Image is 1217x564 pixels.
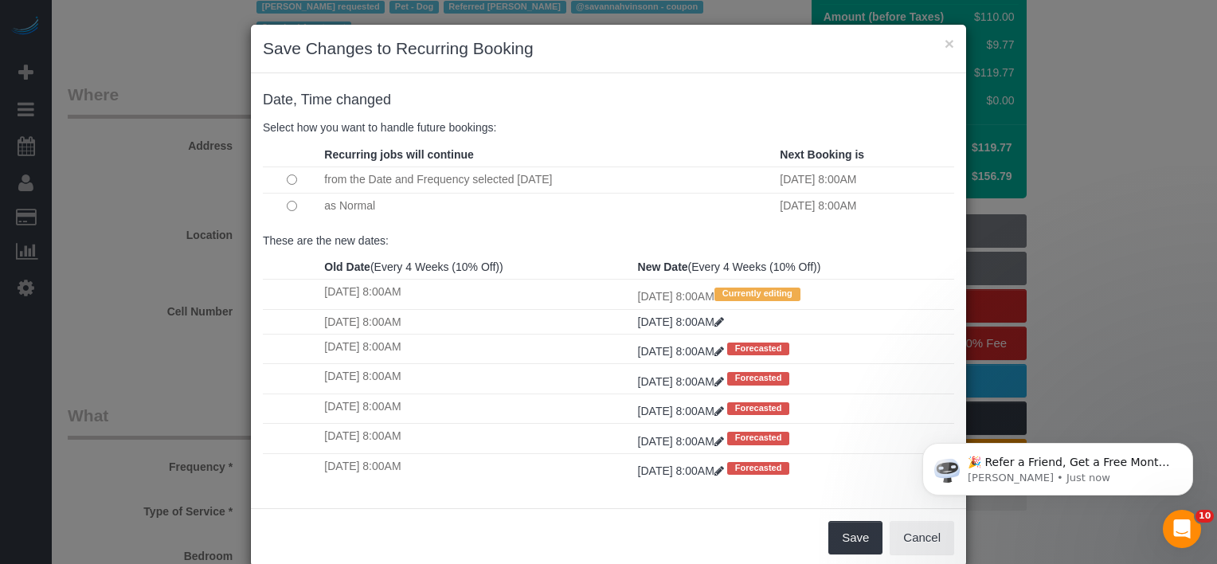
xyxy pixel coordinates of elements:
button: Cancel [890,521,954,554]
td: [DATE] 8:00AM [776,166,954,193]
span: Forecasted [727,402,790,415]
td: [DATE] 8:00AM [320,424,633,453]
h3: Save Changes to Recurring Booking [263,37,954,61]
p: These are the new dates: [263,233,954,249]
span: Forecasted [727,372,790,385]
strong: New Date [638,260,688,273]
a: [DATE] 8:00AM [638,435,727,448]
iframe: Intercom live chat [1163,510,1201,548]
a: [DATE] 8:00AM [638,315,724,328]
h4: changed [263,92,954,108]
span: Forecasted [727,432,790,445]
td: [DATE] 8:00AM [320,453,633,483]
td: [DATE] 8:00AM [320,309,633,334]
a: [DATE] 8:00AM [638,345,727,358]
a: [DATE] 8:00AM [638,375,727,388]
td: as Normal [320,193,776,219]
button: × [945,35,954,52]
th: (Every 4 Weeks (10% Off)) [634,255,954,280]
p: Select how you want to handle future bookings: [263,119,954,135]
span: Forecasted [727,462,790,475]
iframe: Intercom notifications message [898,409,1217,521]
td: [DATE] 8:00AM [320,394,633,423]
td: [DATE] 8:00AM [634,280,954,309]
th: (Every 4 Weeks (10% Off)) [320,255,633,280]
td: [DATE] 8:00AM [320,334,633,363]
td: [DATE] 8:00AM [776,193,954,219]
span: Forecasted [727,343,790,355]
span: Currently editing [714,288,800,300]
strong: Next Booking is [780,148,864,161]
td: [DATE] 8:00AM [320,364,633,394]
a: [DATE] 8:00AM [638,464,727,477]
strong: Recurring jobs will continue [324,148,473,161]
td: [DATE] 8:00AM [320,280,633,309]
a: [DATE] 8:00AM [638,405,727,417]
td: from the Date and Frequency selected [DATE] [320,166,776,193]
strong: Old Date [324,260,370,273]
span: 10 [1195,510,1214,523]
span: Date, Time [263,92,332,108]
button: Save [828,521,882,554]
